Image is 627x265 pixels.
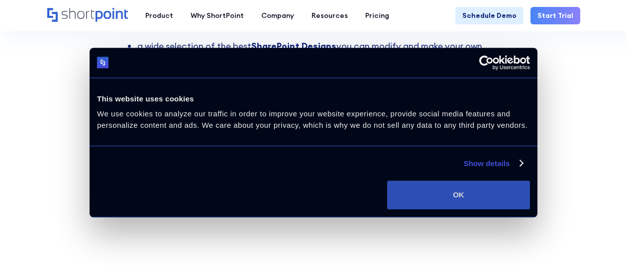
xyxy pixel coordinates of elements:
div: Resources [312,10,348,21]
a: Home [47,8,128,23]
span: We use cookies to analyze our traffic in order to improve your website experience, provide social... [97,109,527,129]
img: logo [97,57,108,69]
div: Product [145,10,173,21]
a: Show details [464,158,522,170]
div: This website uses cookies [97,93,530,105]
a: Usercentrics Cookiebot - opens in a new window [443,55,530,70]
div: Why ShortPoint [191,10,244,21]
a: Resources [303,7,357,24]
a: Start Trial [530,7,580,24]
button: OK [387,180,530,209]
a: Company [253,7,303,24]
div: Pricing [365,10,389,21]
a: Pricing [357,7,398,24]
div: Company [261,10,294,21]
li: a wide selection of the best you can modify and make your own [137,40,510,53]
iframe: Chat Widget [577,217,627,265]
a: Why ShortPoint [182,7,253,24]
a: Product [137,7,182,24]
strong: SharePoint Designs [251,40,336,52]
a: Schedule Demo [455,7,523,24]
